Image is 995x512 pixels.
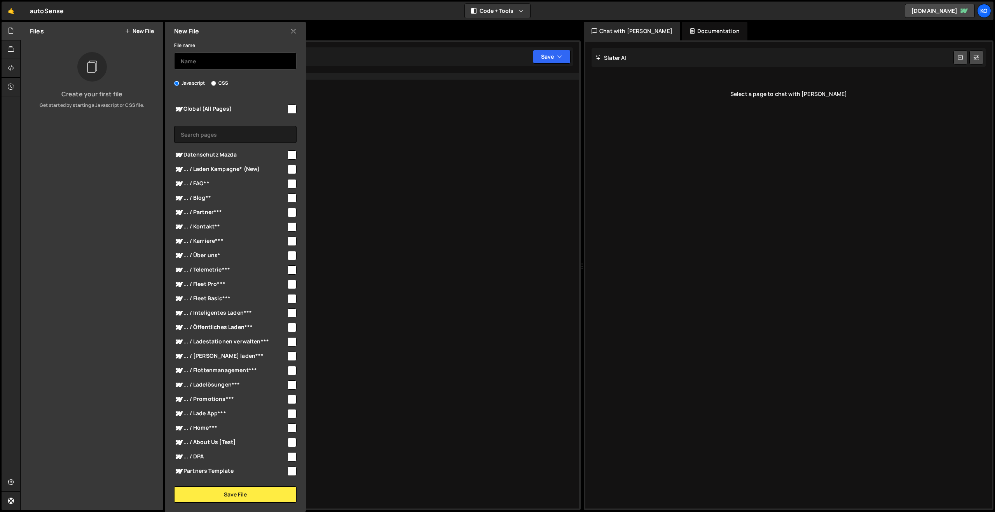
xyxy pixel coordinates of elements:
[174,179,286,188] span: ... / FAQ**
[174,193,286,203] span: ... / Blog**
[174,352,286,361] span: ... / [PERSON_NAME] laden***
[27,102,157,109] p: Get started by starting a Javascript or CSS file.
[174,337,286,347] span: ... / Ladestationen verwalten***
[977,4,991,18] a: KO
[174,265,286,275] span: ... / Telemetrie***
[30,6,64,16] div: autoSense
[27,91,157,97] h3: Create your first file
[174,280,286,289] span: ... / Fleet Pro***
[174,251,286,260] span: ... / Über uns*
[174,486,297,503] button: Save File
[174,409,286,418] span: ... / Lade App***
[211,79,228,87] label: CSS
[174,150,286,160] span: Datenschutz Mazda
[2,2,21,20] a: 🤙
[174,438,286,447] span: ... / About Us [Test]
[174,323,286,332] span: ... / Öffentliches Laden***
[174,308,286,318] span: ... / Inteligentes Laden***
[211,81,216,86] input: CSS
[174,79,205,87] label: Javascript
[174,126,297,143] input: Search pages
[174,380,286,390] span: ... / Ladelösungen***
[174,165,286,174] span: ... / Laden Kampagne* (New)
[125,28,154,34] button: New File
[174,42,195,49] label: File name
[174,467,286,476] span: Partners Template
[174,366,286,375] span: ... / Flottenmanagement***
[174,27,199,35] h2: New File
[905,4,975,18] a: [DOMAIN_NAME]
[174,294,286,303] span: ... / Fleet Basic***
[174,81,179,86] input: Javascript
[595,54,627,61] h2: Slater AI
[174,52,297,70] input: Name
[592,78,986,110] div: Select a page to chat with [PERSON_NAME]
[30,27,44,35] h2: Files
[174,222,286,232] span: ... / Kontakt**
[533,50,571,64] button: Save
[174,395,286,404] span: ... / Promotions***
[174,452,286,461] span: ... / DPA
[174,237,286,246] span: ... / Karriere***
[584,22,680,40] div: Chat with [PERSON_NAME]
[465,4,530,18] button: Code + Tools
[682,22,747,40] div: Documentation
[174,104,286,114] span: Global (All Pages)
[174,208,286,217] span: ... / Partner***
